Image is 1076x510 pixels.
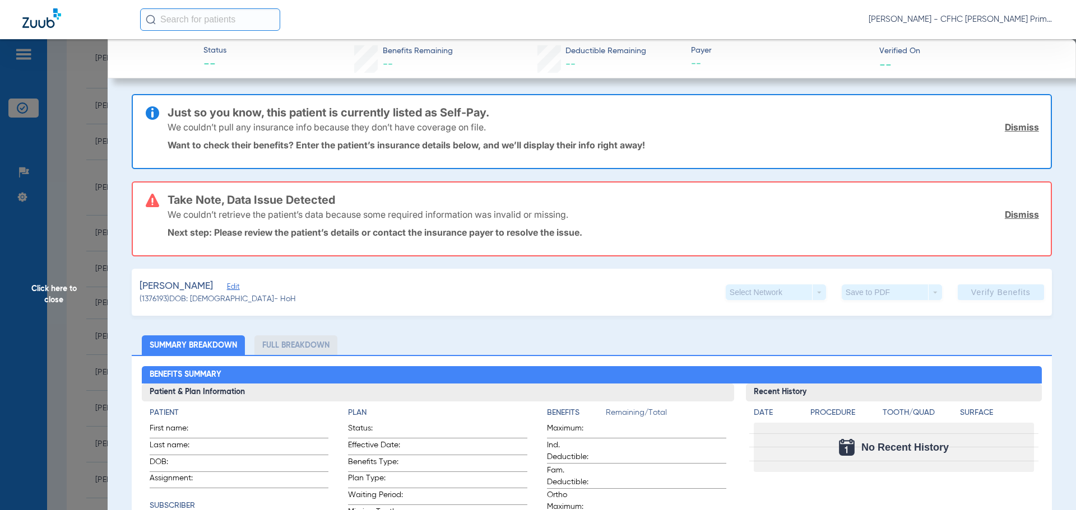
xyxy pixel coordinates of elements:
span: Last name: [150,439,205,455]
span: Effective Date: [348,439,403,455]
img: Calendar [839,439,855,456]
span: -- [565,59,576,69]
img: Search Icon [146,15,156,25]
h4: Patient [150,407,329,419]
h4: Benefits [547,407,606,419]
span: [PERSON_NAME] [140,279,213,293]
img: error-icon [146,194,159,207]
app-breakdown-title: Surface [960,407,1034,423]
h4: Tooth/Quad [883,407,957,419]
span: -- [383,59,393,69]
span: Ind. Deductible: [547,439,602,463]
span: Status: [348,423,403,438]
p: Want to check their benefits? Enter the patient’s insurance details below, and we’ll display thei... [168,139,1039,151]
span: Fam. Deductible: [547,465,602,488]
app-breakdown-title: Benefits [547,407,606,423]
h4: Date [754,407,801,419]
app-breakdown-title: Procedure [810,407,879,423]
span: First name: [150,423,205,438]
h3: Just so you know, this patient is currently listed as Self-Pay. [168,107,1039,118]
a: Dismiss [1005,121,1039,133]
p: We couldn’t pull any insurance info because they don’t have coverage on file. [168,121,486,133]
h4: Procedure [810,407,879,419]
li: Summary Breakdown [142,335,245,355]
span: Benefits Type: [348,456,403,471]
span: Status [203,45,226,57]
span: Deductible Remaining [565,45,646,57]
span: -- [691,57,870,71]
a: Dismiss [1005,209,1039,220]
span: -- [203,57,226,73]
span: Verified On [879,45,1058,57]
p: We couldn’t retrieve the patient’s data because some required information was invalid or missing. [168,209,568,220]
span: Edit [227,283,237,293]
app-breakdown-title: Tooth/Quad [883,407,957,423]
h4: Plan [348,407,527,419]
span: Plan Type: [348,472,403,488]
span: -- [879,58,892,70]
app-breakdown-title: Date [754,407,801,423]
span: DOB: [150,456,205,471]
span: No Recent History [861,442,949,453]
span: Benefits Remaining [383,45,453,57]
p: Next step: Please review the patient’s details or contact the insurance payer to resolve the issue. [168,227,1039,238]
h2: Benefits Summary [142,366,1042,384]
span: Assignment: [150,472,205,488]
span: Maximum: [547,423,602,438]
h4: Surface [960,407,1034,419]
span: Remaining/Total [606,407,726,423]
iframe: Chat Widget [1020,456,1076,510]
span: (1376193) DOB: [DEMOGRAPHIC_DATA] - HoH [140,293,296,305]
input: Search for patients [140,8,280,31]
h3: Patient & Plan Information [142,383,734,401]
img: info-icon [146,106,159,120]
span: Waiting Period: [348,489,403,504]
span: [PERSON_NAME] - CFHC [PERSON_NAME] Primary Care Dental [869,14,1054,25]
img: Zuub Logo [22,8,61,28]
span: Payer [691,45,870,57]
li: Full Breakdown [254,335,337,355]
h3: Take Note, Data Issue Detected [168,194,1039,205]
h3: Recent History [746,383,1042,401]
